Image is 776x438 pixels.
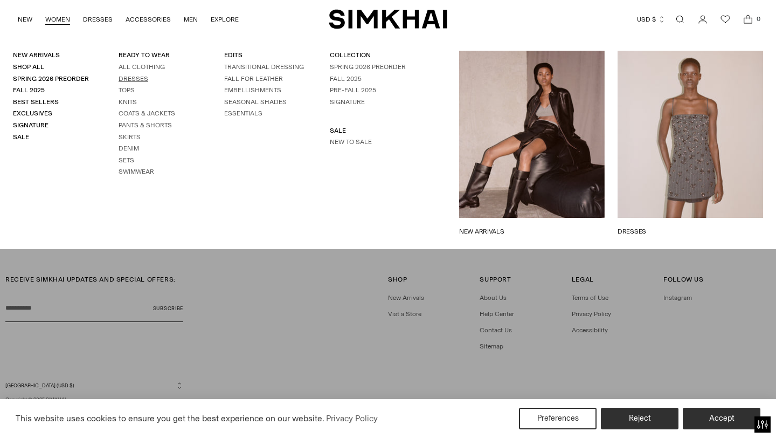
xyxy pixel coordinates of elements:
[9,397,108,429] iframe: Sign Up via Text for Offers
[601,408,678,429] button: Reject
[683,408,760,429] button: Accept
[715,9,736,30] a: Wishlist
[18,8,32,31] a: NEW
[692,9,713,30] a: Go to the account page
[737,9,759,30] a: Open cart modal
[45,8,70,31] a: WOMEN
[16,413,324,423] span: This website uses cookies to ensure you get the best experience on our website.
[324,410,379,427] a: Privacy Policy (opens in a new tab)
[211,8,239,31] a: EXPLORE
[519,408,597,429] button: Preferences
[83,8,113,31] a: DRESSES
[669,9,691,30] a: Open search modal
[184,8,198,31] a: MEN
[126,8,171,31] a: ACCESSORIES
[329,9,447,30] a: SIMKHAI
[753,14,763,24] span: 0
[637,8,666,31] button: USD $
